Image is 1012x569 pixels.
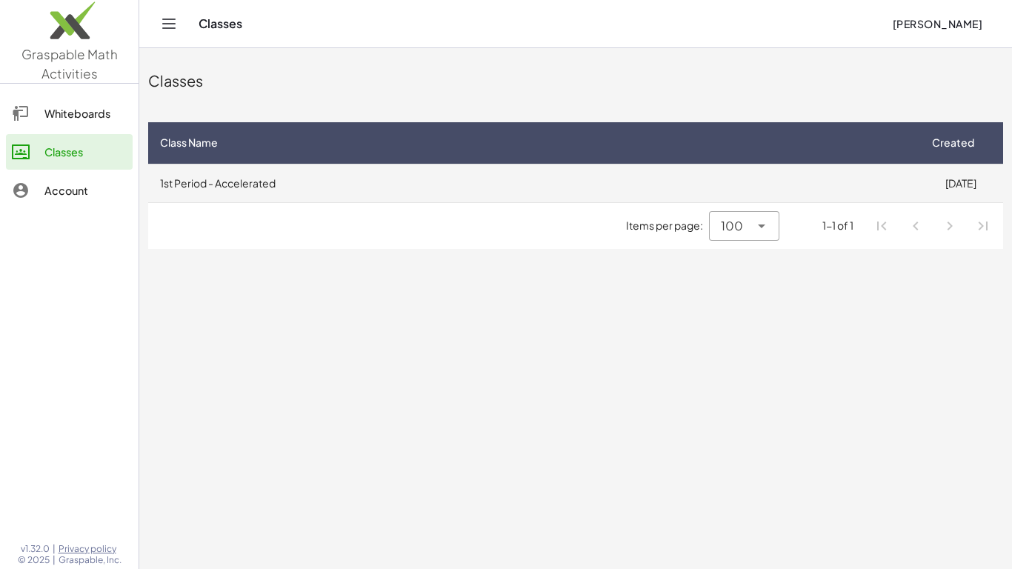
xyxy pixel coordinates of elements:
[157,12,181,36] button: Toggle navigation
[721,217,743,235] span: 100
[18,554,50,566] span: © 2025
[44,182,127,199] div: Account
[44,143,127,161] div: Classes
[53,554,56,566] span: |
[53,543,56,555] span: |
[44,104,127,122] div: Whiteboards
[59,543,121,555] a: Privacy policy
[865,209,1000,243] nav: Pagination Navigation
[21,46,118,81] span: Graspable Math Activities
[822,218,853,233] div: 1-1 of 1
[148,164,918,202] td: 1st Period - Accelerated
[148,70,1003,91] div: Classes
[626,218,709,233] span: Items per page:
[6,96,133,131] a: Whiteboards
[21,543,50,555] span: v1.32.0
[6,134,133,170] a: Classes
[932,135,974,150] span: Created
[892,17,982,30] span: [PERSON_NAME]
[59,554,121,566] span: Graspable, Inc.
[880,10,994,37] button: [PERSON_NAME]
[6,173,133,208] a: Account
[160,135,218,150] span: Class Name
[918,164,1003,202] td: [DATE]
